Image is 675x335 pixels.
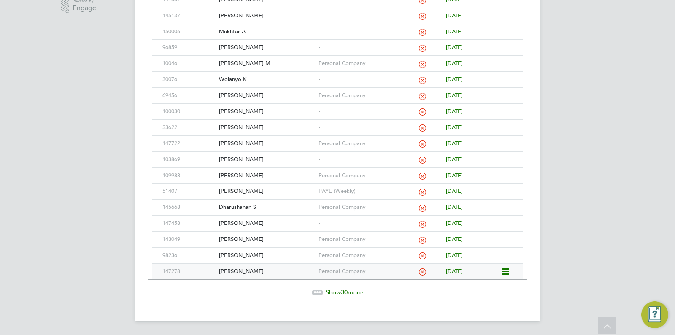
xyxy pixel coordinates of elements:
[160,232,217,247] div: 143049
[217,184,316,199] div: [PERSON_NAME]
[446,108,463,115] span: [DATE]
[160,248,217,263] div: 98236
[160,152,217,167] div: 103869
[316,248,402,263] div: Personal Company
[217,232,316,247] div: [PERSON_NAME]
[326,288,363,296] span: Show more
[446,92,463,99] span: [DATE]
[160,71,515,78] a: 30076Wolanyo K-[DATE]
[446,172,463,179] span: [DATE]
[316,264,402,279] div: Personal Company
[73,5,96,12] span: Engage
[316,56,402,71] div: Personal Company
[217,136,316,151] div: [PERSON_NAME]
[160,24,515,31] a: 150006Mukhtar A-[DATE]
[316,184,402,199] div: PAYE (Weekly)
[217,24,316,40] div: Mukhtar A
[160,8,217,24] div: 145137
[160,136,217,151] div: 147722
[316,72,402,87] div: -
[160,8,515,15] a: 145137[PERSON_NAME]-[DATE]
[446,187,463,195] span: [DATE]
[217,88,316,103] div: [PERSON_NAME]
[217,248,316,263] div: [PERSON_NAME]
[446,43,463,51] span: [DATE]
[160,135,515,143] a: 147722[PERSON_NAME]Personal Company[DATE]
[316,168,402,184] div: Personal Company
[217,264,316,279] div: [PERSON_NAME]
[316,136,402,151] div: Personal Company
[217,200,316,215] div: Dharushanan S
[160,72,217,87] div: 30076
[160,199,515,206] a: 145668Dharushanan SPersonal Company[DATE]
[446,267,463,275] span: [DATE]
[316,152,402,167] div: -
[160,200,217,215] div: 145668
[341,288,348,296] span: 30
[160,247,515,254] a: 98236[PERSON_NAME]Personal Company[DATE]
[160,183,515,190] a: 51407[PERSON_NAME]PAYE (Weekly)[DATE]
[160,88,217,103] div: 69456
[446,251,463,259] span: [DATE]
[160,39,515,46] a: 96859[PERSON_NAME]-[DATE]
[217,104,316,119] div: [PERSON_NAME]
[316,104,402,119] div: -
[160,87,515,95] a: 69456[PERSON_NAME]Personal Company[DATE]
[217,152,316,167] div: [PERSON_NAME]
[316,120,402,135] div: -
[160,120,217,135] div: 33622
[160,55,515,62] a: 10046[PERSON_NAME] MPersonal Company[DATE]
[217,8,316,24] div: [PERSON_NAME]
[217,216,316,231] div: [PERSON_NAME]
[446,59,463,67] span: [DATE]
[160,56,217,71] div: 10046
[316,8,402,24] div: -
[217,40,316,55] div: [PERSON_NAME]
[217,168,316,184] div: [PERSON_NAME]
[160,168,217,184] div: 109988
[160,24,217,40] div: 150006
[446,12,463,19] span: [DATE]
[160,263,500,270] a: 147278[PERSON_NAME]Personal Company[DATE]
[446,76,463,83] span: [DATE]
[160,231,515,238] a: 143049[PERSON_NAME]Personal Company[DATE]
[316,88,402,103] div: Personal Company
[316,216,402,231] div: -
[446,203,463,211] span: [DATE]
[160,167,515,175] a: 109988[PERSON_NAME]Personal Company[DATE]
[446,156,463,163] span: [DATE]
[160,119,515,127] a: 33622[PERSON_NAME]-[DATE]
[160,40,217,55] div: 96859
[160,103,515,111] a: 100030[PERSON_NAME]-[DATE]
[316,40,402,55] div: -
[446,219,463,227] span: [DATE]
[446,235,463,243] span: [DATE]
[316,232,402,247] div: Personal Company
[217,120,316,135] div: [PERSON_NAME]
[641,301,668,328] button: Engage Resource Center
[446,140,463,147] span: [DATE]
[446,124,463,131] span: [DATE]
[160,151,515,159] a: 103869[PERSON_NAME]-[DATE]
[160,264,217,279] div: 147278
[160,215,515,222] a: 147458[PERSON_NAME]-[DATE]
[316,24,402,40] div: -
[217,56,316,71] div: [PERSON_NAME] M
[160,104,217,119] div: 100030
[160,216,217,231] div: 147458
[316,200,402,215] div: Personal Company
[160,184,217,199] div: 51407
[217,72,316,87] div: Wolanyo K
[446,28,463,35] span: [DATE]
